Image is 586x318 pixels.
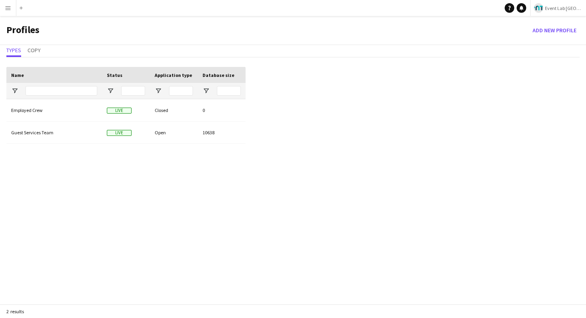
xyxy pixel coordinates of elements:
[28,47,41,53] span: Copy
[150,99,198,121] div: Closed
[26,86,97,96] input: Name Filter Input
[155,72,192,78] span: Application type
[6,24,39,37] h1: Profiles
[6,47,21,53] span: Types
[107,130,132,136] span: Live
[107,87,114,94] button: Open Filter Menu
[6,122,102,143] div: Guest Services Team
[198,122,246,143] div: 10638
[198,99,246,121] div: 0
[6,99,102,121] div: Employed Crew
[203,87,210,94] button: Open Filter Menu
[11,72,24,78] span: Name
[121,86,145,96] input: Status Filter Input
[155,87,162,94] button: Open Filter Menu
[203,72,234,78] span: Database size
[217,86,241,96] input: Database size Filter Input
[534,3,543,13] img: Logo
[11,87,18,94] button: Open Filter Menu
[107,72,122,78] span: Status
[529,24,580,37] button: Add new Profile
[169,86,193,96] input: Application type Filter Input
[545,5,583,11] span: Event Lab [GEOGRAPHIC_DATA]
[107,108,132,114] span: Live
[150,122,198,143] div: Open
